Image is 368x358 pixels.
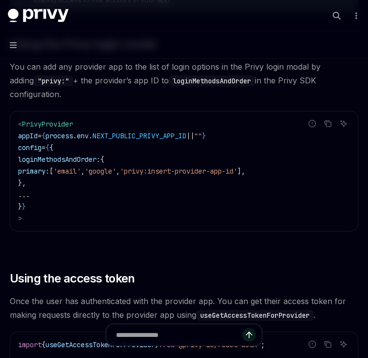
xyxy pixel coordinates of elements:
[49,143,53,152] span: {
[337,117,350,130] button: Ask AI
[186,131,194,140] span: ||
[194,131,202,140] span: ""
[49,167,53,176] span: [
[77,131,89,140] span: env
[53,167,81,176] span: 'email'
[42,131,46,140] span: {
[10,294,358,322] span: Once the user has authenticated with the provider app. You can get their access token for making ...
[73,131,77,140] span: .
[350,9,360,23] button: More actions
[22,202,26,211] span: }
[242,328,256,342] button: Send message
[18,190,30,199] span: ...
[38,131,42,140] span: =
[100,155,104,164] span: {
[306,117,319,130] button: Report incorrect code
[92,131,186,140] span: NEXT_PUBLIC_PRIVY_APP_ID
[196,310,314,321] code: useGetAccessTokenForProvider
[18,179,26,187] span: },
[120,167,237,176] span: 'privy:insert-provider-app-id'
[18,143,42,152] span: config
[116,324,242,346] input: Ask a question...
[22,120,73,128] span: PrivyProvider
[237,167,245,176] span: ],
[202,131,206,140] span: }
[85,167,116,176] span: 'google'
[89,131,92,140] span: .
[169,76,255,86] code: loginMethodsAndOrder
[18,131,38,140] span: appId
[10,60,358,101] span: You can add any provider app to the list of login options in the Privy login modal by adding + th...
[322,117,334,130] button: Copy the contents from the code block
[18,120,22,128] span: <
[46,131,73,140] span: process
[18,202,22,211] span: }
[34,76,73,86] code: "privy:"
[8,9,69,23] img: dark logo
[42,143,46,152] span: =
[18,214,22,223] span: >
[10,271,135,286] span: Using the access token
[46,143,49,152] span: {
[18,167,49,176] span: primary:
[18,155,100,164] span: loginMethodsAndOrder:
[116,167,120,176] span: ,
[81,167,85,176] span: ,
